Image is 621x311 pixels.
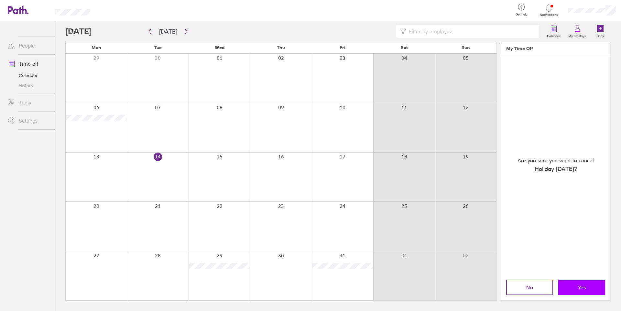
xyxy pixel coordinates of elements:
span: Sat [401,45,408,50]
span: No [526,284,533,290]
label: Book [593,32,608,38]
div: Are you sure you want to cancel [501,55,610,274]
a: Tools [3,96,55,109]
button: [DATE] [154,26,182,37]
a: Time off [3,57,55,70]
span: Notifications [539,13,560,17]
a: People [3,39,55,52]
a: Calendar [543,21,564,42]
span: Holiday [DATE] ? [535,165,577,174]
a: History [3,80,55,91]
span: Sun [462,45,470,50]
input: Filter by employee [406,25,535,38]
label: Calendar [543,32,564,38]
button: No [506,280,553,295]
span: Thu [277,45,285,50]
a: My holidays [564,21,590,42]
span: Yes [578,284,586,290]
span: Get help [511,13,532,16]
label: My holidays [564,32,590,38]
a: Book [590,21,611,42]
a: Settings [3,114,55,127]
button: Yes [558,280,605,295]
span: Tue [154,45,162,50]
a: Notifications [539,3,560,17]
span: Mon [92,45,101,50]
a: Calendar [3,70,55,80]
span: Fri [340,45,345,50]
header: My Time Off [501,42,610,55]
span: Wed [215,45,224,50]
